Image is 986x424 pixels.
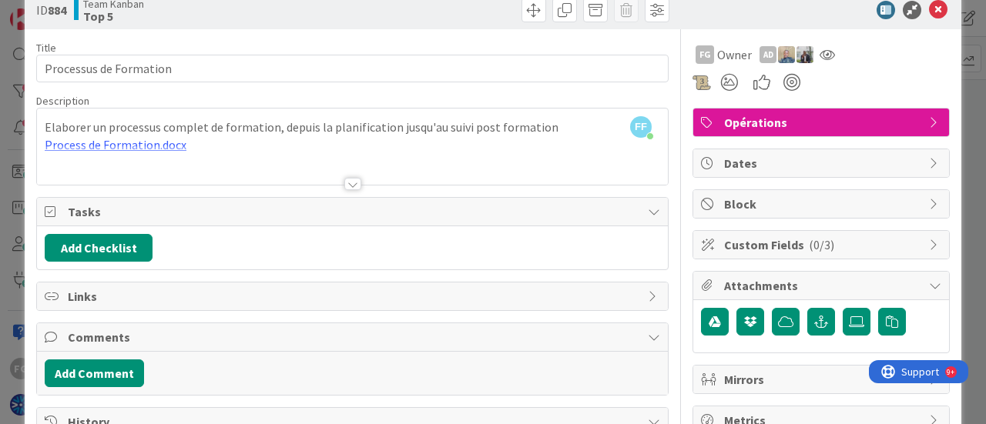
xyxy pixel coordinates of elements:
label: Title [36,41,56,55]
span: Attachments [724,276,921,295]
div: 9+ [78,6,86,18]
img: AG [797,46,813,63]
span: Custom Fields [724,235,921,254]
div: FG [696,45,714,64]
b: 884 [48,2,66,18]
span: FF [630,116,652,138]
p: Elaborer un processus complet de formation, depuis la planification jusqu'au suivi post formation [45,119,660,136]
button: Add Checklist [45,234,153,262]
span: Block [724,195,921,213]
span: Links [68,287,640,305]
span: ID [36,1,66,19]
img: YD [778,46,795,63]
span: Dates [724,154,921,172]
span: Support [32,2,70,21]
span: Description [36,94,89,108]
div: AD [760,46,776,63]
span: Opérations [724,113,921,132]
span: Owner [717,45,752,64]
span: Mirrors [724,370,921,389]
input: type card name here... [36,55,669,82]
b: Top 5 [83,10,144,22]
span: ( 0/3 ) [809,237,834,252]
button: Add Comment [45,359,144,387]
span: Tasks [68,202,640,221]
span: Comments [68,328,640,346]
a: Process de Formation.docx [45,137,186,152]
